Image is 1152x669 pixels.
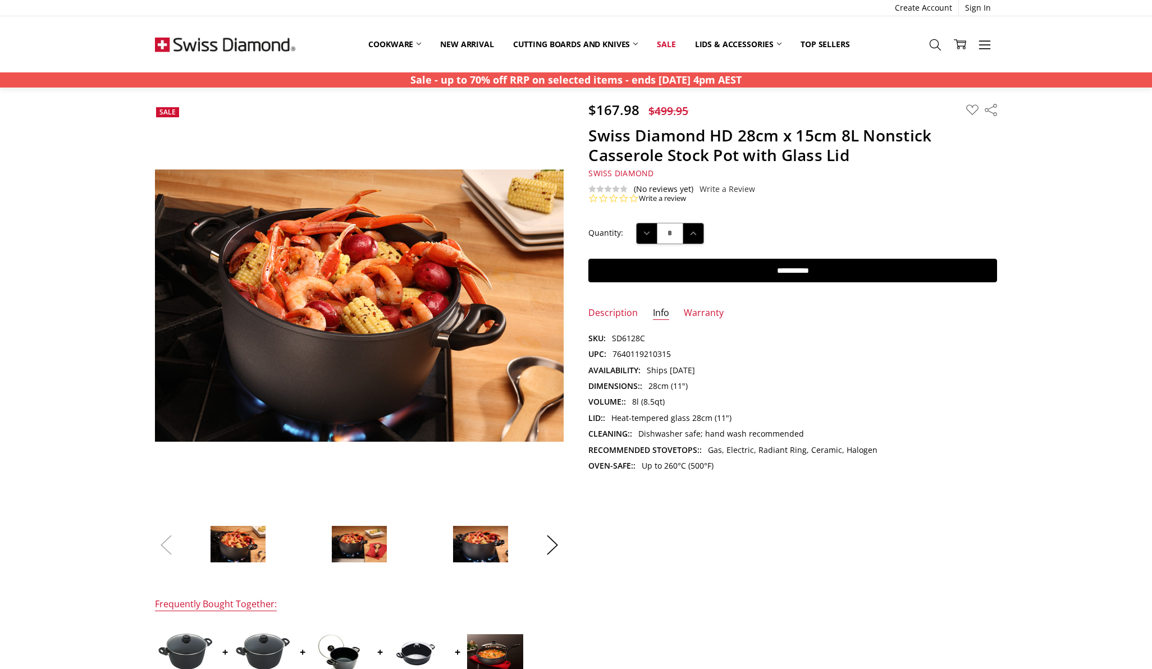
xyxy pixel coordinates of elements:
dt: Dimensions:: [588,380,642,392]
dd: Ships [DATE] [647,364,695,377]
h1: Swiss Diamond HD 28cm x 15cm 8L Nonstick Casserole Stock Pot with Glass Lid [588,126,997,165]
a: Cutting boards and knives [504,32,648,57]
a: Lids & Accessories [685,32,791,57]
span: (No reviews yet) [634,185,693,194]
span: $167.98 [588,100,639,119]
dd: 8l (8.5qt) [632,396,665,408]
button: Next [541,528,564,562]
a: Warranty [684,307,724,320]
a: Info [653,307,669,320]
a: Write a review [639,194,686,204]
span: $499.95 [648,103,688,118]
dt: Lid:: [588,412,605,424]
dd: Heat-tempered glass 28cm (11") [611,412,732,424]
dd: 28cm (11") [648,380,688,392]
img: Swiss Diamond HD 28cm x 15cm 8L Nonstick Casserole Stock Pot with Glass Lid [210,525,266,563]
span: Sale [159,107,176,117]
button: Previous [155,528,177,562]
div: Frequently Bought Together: [155,598,277,611]
dt: Cleaning:: [588,428,632,440]
a: Top Sellers [791,32,859,57]
a: New arrival [431,32,503,57]
dt: Volume:: [588,396,626,408]
dt: Oven-safe:: [588,460,636,472]
dd: Up to 260°C (500°F) [642,460,714,472]
img: Nonstick INDUCTION HD Deep Frypan Saute Casserole with Glass lid 28cm X 7.5cm 4.2L [467,634,523,669]
img: Free Shipping On Every Order [155,16,295,72]
img: Swiss Diamond HD 28cm x 15cm 8L Nonstick Casserole Stock Pot with Glass Lid [452,525,509,563]
strong: Sale - up to 70% off RRP on selected items - ends [DATE] 4pm AEST [410,73,742,86]
dt: SKU: [588,332,606,345]
a: Cookware [359,32,431,57]
dt: Availability: [588,364,641,377]
a: Sale [647,32,685,57]
dt: Recommended Stovetops:: [588,444,702,456]
a: Description [588,307,638,320]
dd: 7640119210315 [612,348,671,360]
dd: Gas, Electric, Radiant Ring, Ceramic, Halogen [708,444,877,456]
img: Swiss Diamond HD 28cm x 15cm 8L Nonstick Casserole Stock Pot with Glass Lid [331,525,387,563]
span: Swiss Diamond [588,168,653,178]
label: Quantity: [588,227,623,239]
dd: SD6128C [612,332,645,345]
dd: Dishwasher safe; hand wash recommended [638,428,804,440]
dt: UPC: [588,348,606,360]
a: Write a Review [700,185,755,194]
